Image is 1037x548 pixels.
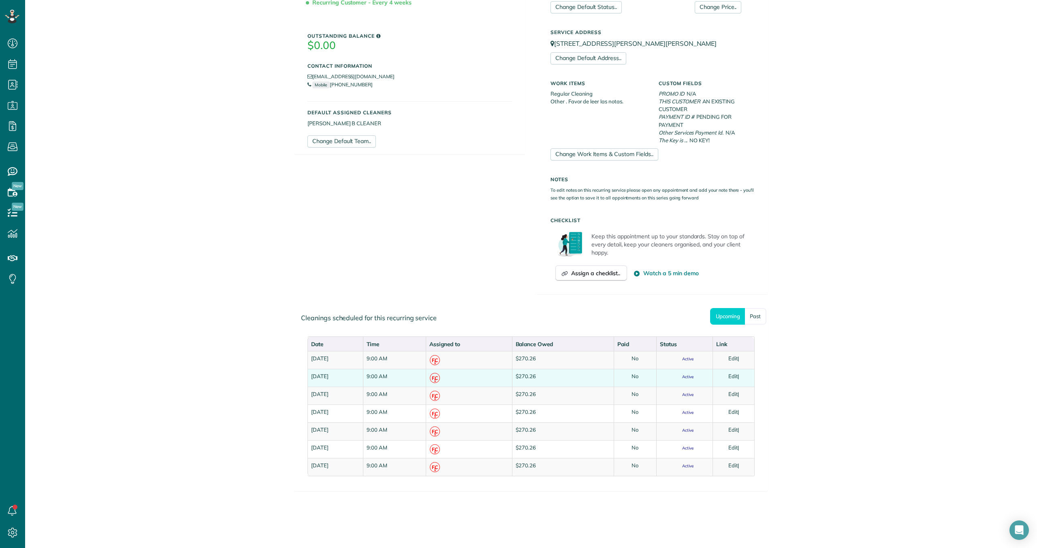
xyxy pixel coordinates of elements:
a: Upcoming [710,308,745,325]
p: [STREET_ADDRESS][PERSON_NAME][PERSON_NAME] [551,39,755,48]
td: [DATE] [307,351,363,369]
li: Other . Favor de leer las notas. [551,98,647,105]
div: Date [311,340,360,348]
td: No [614,387,656,405]
td: [DATE] [307,458,363,476]
td: $270.26 [512,405,614,422]
td: [DATE] [307,369,363,387]
li: Regular Cleaning [551,90,647,98]
span: FC [430,391,440,401]
h5: Outstanding Balance [307,33,512,39]
div: Paid [617,340,653,348]
small: 1 [430,395,440,402]
td: No [614,440,656,458]
a: Edit [728,426,738,433]
em: PROMO ID [659,90,685,97]
td: No [614,405,656,422]
td: $270.26 [512,351,614,369]
small: 1 [430,413,440,420]
td: | [713,440,754,458]
h5: Notes [551,177,755,182]
td: $270.26 [512,369,614,387]
li: [EMAIL_ADDRESS][DOMAIN_NAME] [307,73,512,81]
div: Time [367,340,422,348]
span: FC [430,409,440,419]
em: THIS CUSTOMER [659,98,700,105]
span: FC [430,355,440,365]
a: Past [745,308,766,325]
td: No [614,458,656,476]
a: Change Work Items & Custom Fields.. [551,148,658,161]
td: $270.26 [512,422,614,440]
span: Active [676,357,693,361]
td: 9:00 AM [363,440,426,458]
a: Change Default Team.. [307,135,376,148]
span: Active [676,393,693,397]
span: New [12,203,23,211]
em: The Key is ... [659,137,687,143]
span: FC [430,462,440,472]
em: PAYMENT ID # [659,113,694,120]
em: Other Services Payment Id. [659,129,723,136]
span: NO KEY! [689,137,710,143]
a: Edit [728,373,738,379]
h5: Default Assigned Cleaners [307,110,512,115]
span: PENDING FOR PAYMENT [659,113,732,128]
span: Active [676,428,693,432]
h5: Service Address [551,30,755,35]
span: Active [676,464,693,468]
span: New [12,182,23,190]
td: $270.26 [512,458,614,476]
span: FC [430,373,440,383]
h5: Custom Fields [659,81,755,86]
h3: $0.00 [307,40,512,51]
span: Active [676,375,693,379]
td: 9:00 AM [363,369,426,387]
td: 9:00 AM [363,387,426,405]
td: $270.26 [512,387,614,405]
span: FC [430,444,440,454]
td: 9:00 AM [363,405,426,422]
div: Assigned to [429,340,508,348]
td: | [713,387,754,405]
small: 1 [430,377,440,385]
td: [DATE] [307,387,363,405]
span: Active [676,446,693,450]
a: Edit [728,391,738,397]
h5: Checklist [551,218,755,223]
td: 9:00 AM [363,351,426,369]
td: | [713,422,754,440]
h5: Contact Information [307,63,512,68]
small: To edit notes on this recurring service please open any appointment and add your note there - you... [551,187,754,201]
td: | [713,405,754,422]
small: 1 [430,430,440,438]
td: $270.26 [512,440,614,458]
td: No [614,351,656,369]
a: Edit [728,462,738,469]
div: Balance Owed [516,340,610,348]
div: Status [660,340,709,348]
td: | [713,351,754,369]
span: Active [676,411,693,415]
td: | [713,369,754,387]
td: | [713,458,754,476]
td: [DATE] [307,405,363,422]
div: Open Intercom Messenger [1009,520,1029,540]
td: No [614,422,656,440]
span: N/A [687,90,696,97]
td: [DATE] [307,440,363,458]
a: Edit [728,444,738,451]
td: 9:00 AM [363,422,426,440]
td: [DATE] [307,422,363,440]
small: 1 [430,448,440,456]
div: Cleanings scheduled for this recurring service [294,307,768,329]
td: No [614,369,656,387]
small: 1 [430,466,440,474]
a: Edit [728,355,738,362]
a: Edit [728,409,738,415]
td: 9:00 AM [363,458,426,476]
small: Mobile [312,81,330,88]
li: [PERSON_NAME] B CLEANER [307,120,512,127]
small: 1 [430,359,440,367]
h5: Work Items [551,81,647,86]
